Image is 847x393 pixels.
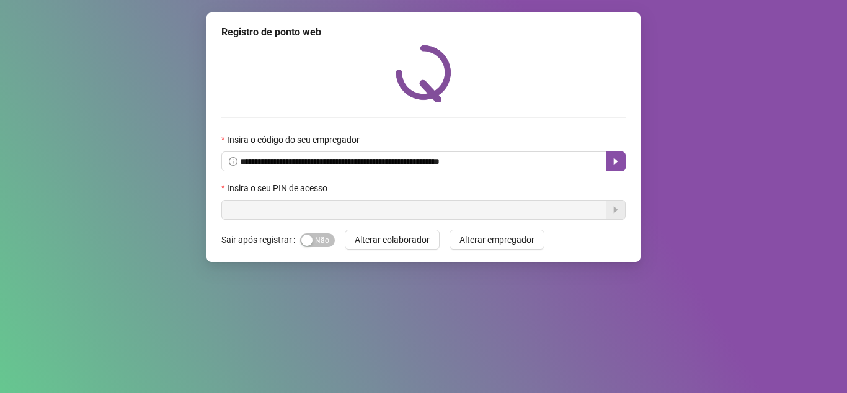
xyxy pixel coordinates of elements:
label: Insira o código do seu empregador [221,133,368,147]
button: Alterar colaborador [345,230,440,250]
span: Alterar colaborador [355,233,430,246]
img: QRPoint [396,45,451,102]
label: Sair após registrar [221,230,300,250]
span: info-circle [229,157,237,166]
button: Alterar empregador [450,230,544,250]
label: Insira o seu PIN de acesso [221,181,335,195]
div: Registro de ponto web [221,25,626,40]
span: caret-right [611,156,621,166]
span: Alterar empregador [459,233,534,246]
